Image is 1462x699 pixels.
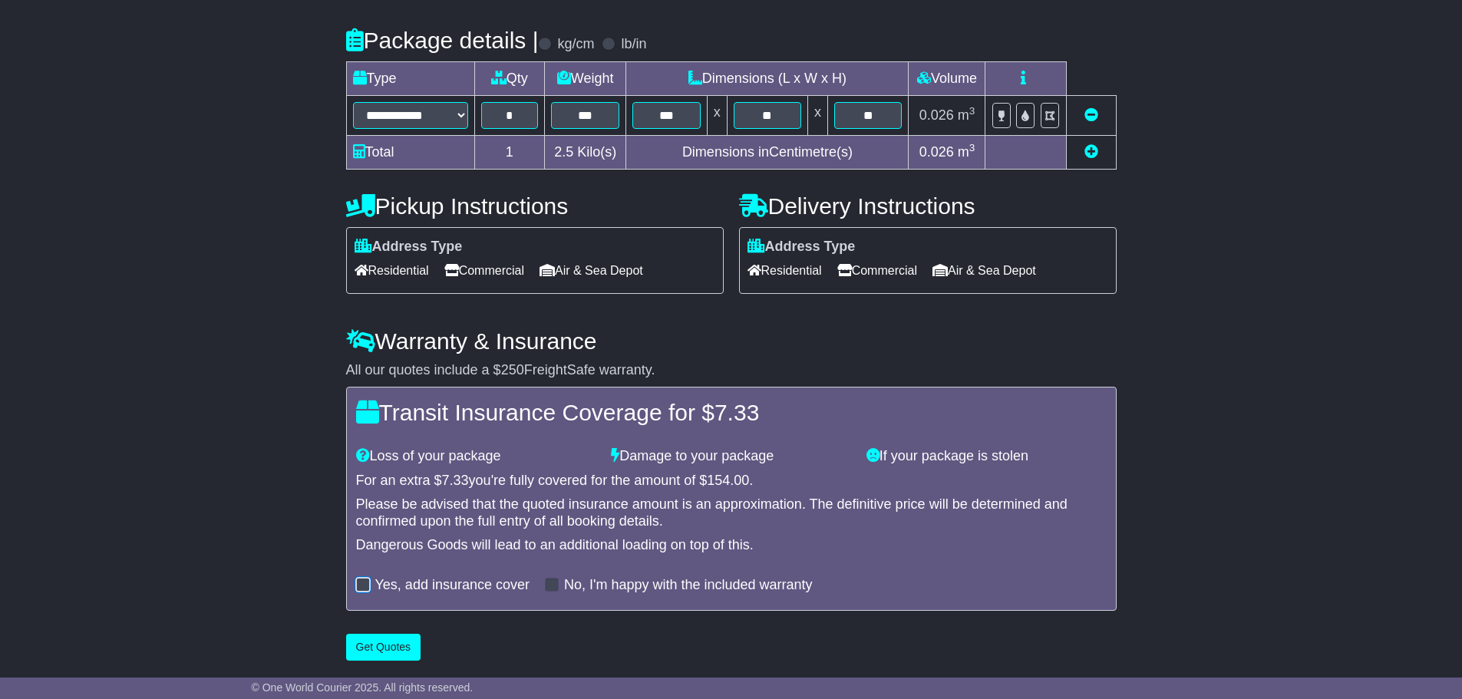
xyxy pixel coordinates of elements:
[356,537,1107,554] div: Dangerous Goods will lead to an additional loading on top of this.
[969,105,975,117] sup: 3
[1084,144,1098,160] a: Add new item
[554,144,573,160] span: 2.5
[808,95,828,135] td: x
[626,61,909,95] td: Dimensions (L x W x H)
[474,135,545,169] td: 1
[626,135,909,169] td: Dimensions in Centimetre(s)
[545,61,626,95] td: Weight
[932,259,1036,282] span: Air & Sea Depot
[355,239,463,256] label: Address Type
[707,473,749,488] span: 154.00
[603,448,859,465] div: Damage to your package
[346,362,1117,379] div: All our quotes include a $ FreightSafe warranty.
[501,362,524,378] span: 250
[958,107,975,123] span: m
[356,473,1107,490] div: For an extra $ you're fully covered for the amount of $ .
[969,142,975,153] sup: 3
[355,259,429,282] span: Residential
[837,259,917,282] span: Commercial
[958,144,975,160] span: m
[540,259,643,282] span: Air & Sea Depot
[348,448,604,465] div: Loss of your package
[346,634,421,661] button: Get Quotes
[859,448,1114,465] div: If your package is stolen
[707,95,727,135] td: x
[346,135,474,169] td: Total
[346,28,539,53] h4: Package details |
[356,400,1107,425] h4: Transit Insurance Coverage for $
[474,61,545,95] td: Qty
[557,36,594,53] label: kg/cm
[748,259,822,282] span: Residential
[919,144,954,160] span: 0.026
[346,328,1117,354] h4: Warranty & Insurance
[444,259,524,282] span: Commercial
[545,135,626,169] td: Kilo(s)
[1084,107,1098,123] a: Remove this item
[346,61,474,95] td: Type
[356,496,1107,529] div: Please be advised that the quoted insurance amount is an approximation. The definitive price will...
[346,193,724,219] h4: Pickup Instructions
[739,193,1117,219] h4: Delivery Instructions
[442,473,469,488] span: 7.33
[919,107,954,123] span: 0.026
[564,577,813,594] label: No, I'm happy with the included warranty
[375,577,530,594] label: Yes, add insurance cover
[621,36,646,53] label: lb/in
[252,681,474,694] span: © One World Courier 2025. All rights reserved.
[714,400,759,425] span: 7.33
[748,239,856,256] label: Address Type
[909,61,985,95] td: Volume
